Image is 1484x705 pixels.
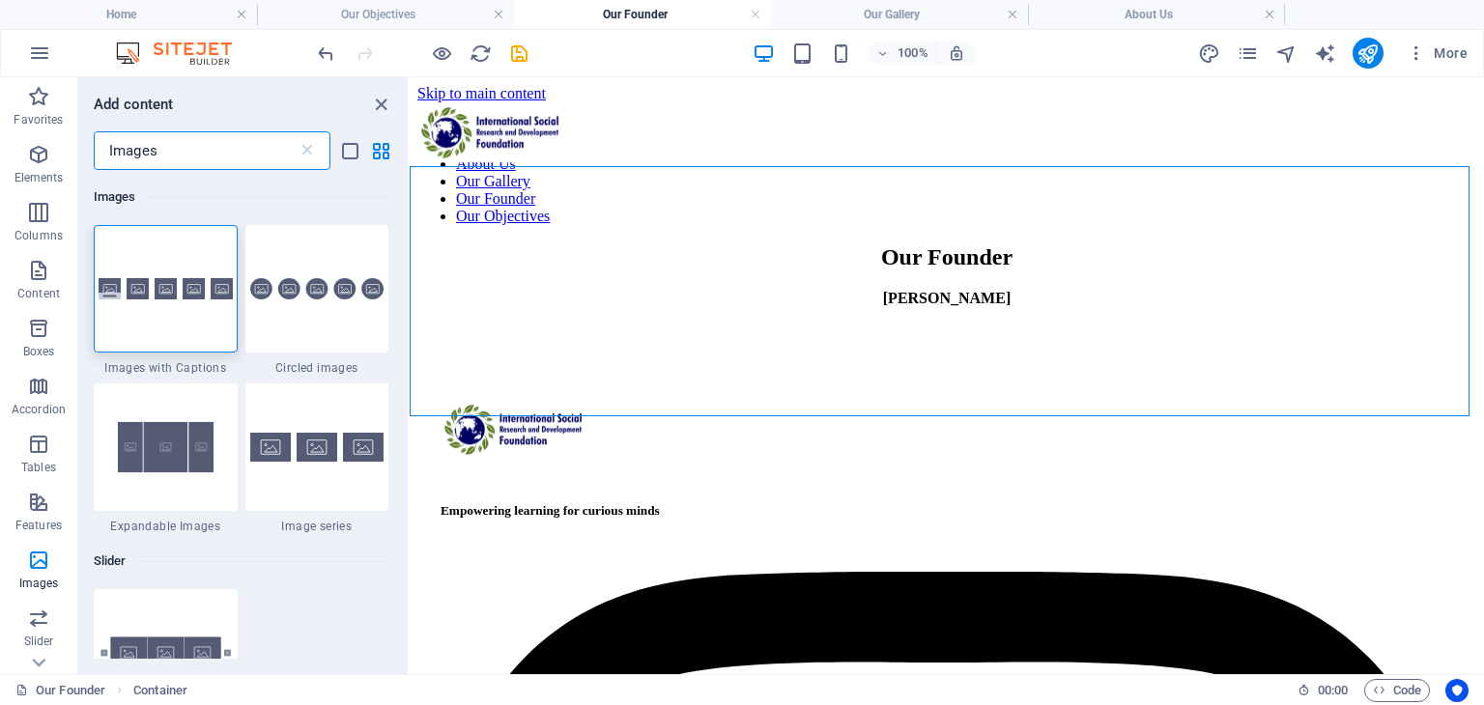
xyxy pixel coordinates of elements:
[14,170,64,185] p: Elements
[1198,42,1220,65] i: Design (Ctrl+Alt+Y)
[245,225,389,376] div: Circled images
[1237,42,1259,65] i: Pages (Ctrl+Alt+S)
[1364,679,1430,702] button: Code
[94,225,238,376] div: Images with Captions
[1445,679,1469,702] button: Usercentrics
[771,4,1028,25] h4: Our Gallery
[1331,683,1334,697] span: :
[14,112,63,127] p: Favorites
[245,383,389,534] div: Image series
[1373,679,1421,702] span: Code
[19,576,59,591] p: Images
[948,44,965,62] i: On resize automatically adjust zoom level to fit chosen device.
[1275,42,1298,65] button: navigator
[898,42,928,65] h6: 100%
[1198,42,1221,65] button: design
[94,93,174,116] h6: Add content
[1318,679,1348,702] span: 00 00
[17,286,60,301] p: Content
[99,278,233,300] img: images-with-captions.svg
[99,403,233,492] img: ThumbnailImagesexpandonhover-36ZUYZMV_m5FMWoc2QEMTg.svg
[99,608,233,697] img: Thumbnail_Image_Slider_3_Slides-OEMHbafHB-wAmMzKlUvzlA.svg
[94,360,238,376] span: Images with Captions
[94,131,298,170] input: Search
[94,383,238,534] div: Expandable Images
[1275,42,1298,65] i: Navigator
[257,4,514,25] h4: Our Objectives
[133,679,187,702] nav: breadcrumb
[470,42,492,65] i: Reload page
[245,360,389,376] span: Circled images
[508,42,530,65] i: Save (Ctrl+S)
[514,4,771,25] h4: Our Founder
[369,93,392,116] button: close panel
[507,42,530,65] button: save
[14,228,63,243] p: Columns
[250,433,385,462] img: image-series.svg
[23,344,55,359] p: Boxes
[94,550,388,573] h6: Slider
[21,460,56,475] p: Tables
[1353,38,1384,69] button: publish
[15,679,105,702] a: Click to cancel selection. Double-click to open Pages
[94,185,388,209] h6: Images
[15,518,62,533] p: Features
[133,679,187,702] span: Click to select. Double-click to edit
[315,42,337,65] i: Undo: Change text (Ctrl+Z)
[94,519,238,534] span: Expandable Images
[1298,679,1349,702] h6: Session time
[369,139,392,162] button: grid-view
[338,139,361,162] button: list-view
[245,519,389,534] span: Image series
[111,42,256,65] img: Editor Logo
[1237,42,1260,65] button: pages
[1407,43,1468,63] span: More
[1028,4,1285,25] h4: About Us
[12,402,66,417] p: Accordion
[1314,42,1337,65] button: text_generator
[469,42,492,65] button: reload
[430,42,453,65] button: Click here to leave preview mode and continue editing
[1314,42,1336,65] i: AI Writer
[314,42,337,65] button: undo
[1356,42,1379,65] i: Publish
[24,634,54,649] p: Slider
[1399,38,1475,69] button: More
[8,8,136,24] a: Skip to main content
[869,42,937,65] button: 100%
[250,278,385,300] img: images-circled.svg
